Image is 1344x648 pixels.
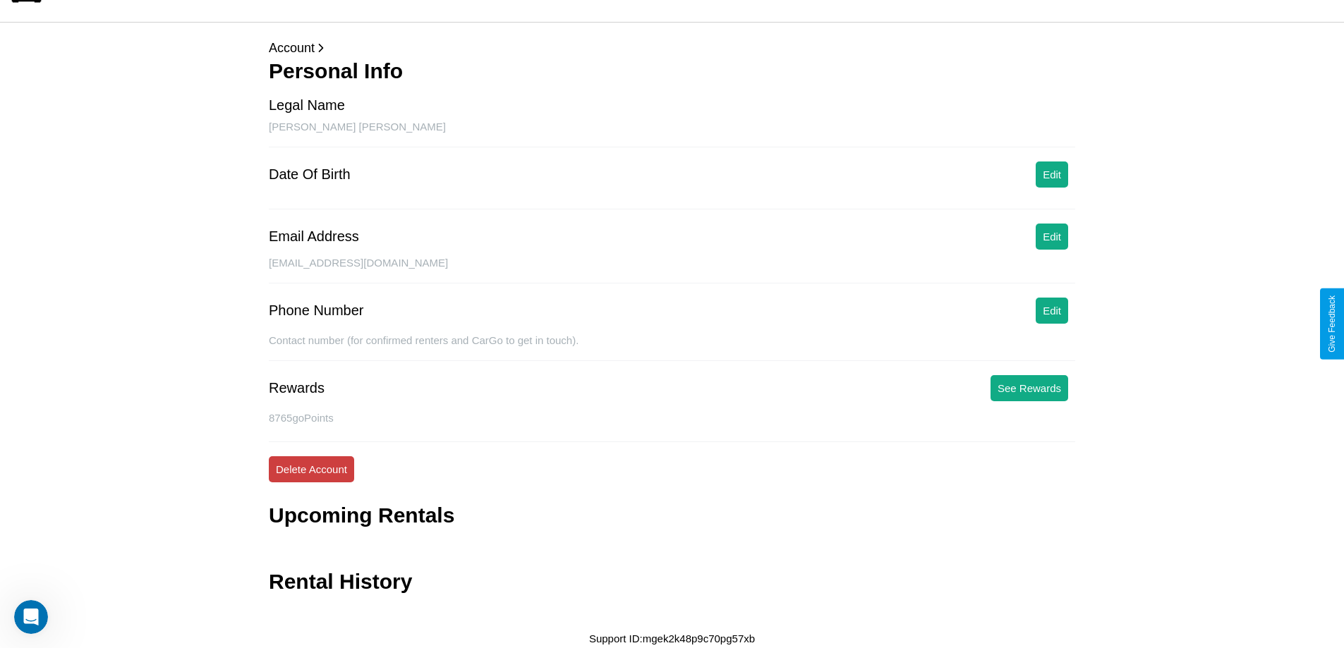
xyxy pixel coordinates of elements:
button: See Rewards [991,375,1068,401]
h3: Personal Info [269,59,1075,83]
p: 8765 goPoints [269,408,1075,427]
div: Email Address [269,228,359,245]
iframe: Intercom live chat [14,600,48,634]
button: Delete Account [269,456,354,482]
div: [EMAIL_ADDRESS][DOMAIN_NAME] [269,257,1075,283]
button: Edit [1036,298,1068,324]
p: Account [269,37,1075,59]
div: Rewards [269,380,325,396]
div: Phone Number [269,302,364,319]
button: Edit [1036,224,1068,250]
div: Date Of Birth [269,166,351,183]
button: Edit [1036,161,1068,188]
p: Support ID: mgek2k48p9c70pg57xb [589,629,755,648]
div: [PERSON_NAME] [PERSON_NAME] [269,121,1075,147]
h3: Upcoming Rentals [269,503,454,527]
div: Give Feedback [1327,295,1337,353]
div: Contact number (for confirmed renters and CarGo to get in touch). [269,334,1075,361]
div: Legal Name [269,97,345,114]
h3: Rental History [269,570,412,594]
